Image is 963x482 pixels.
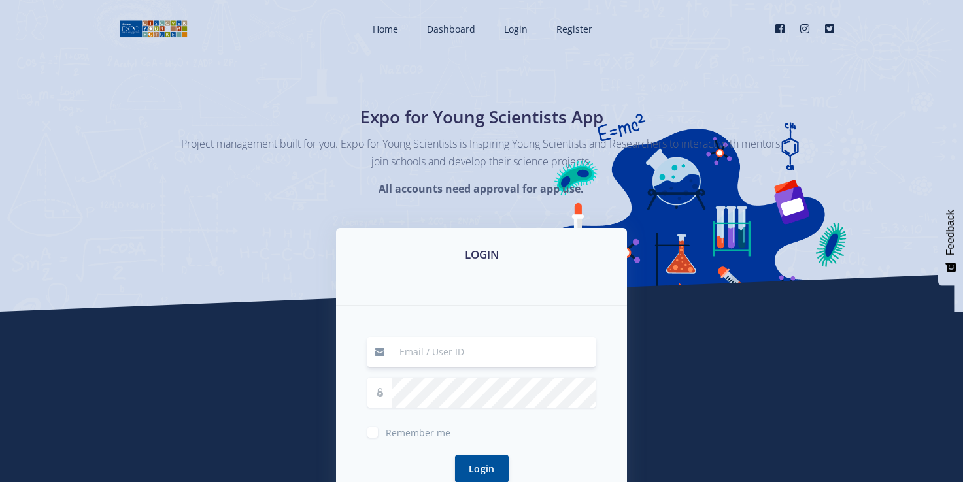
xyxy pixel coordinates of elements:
strong: All accounts need approval for app use. [379,182,584,196]
a: Register [543,12,603,46]
span: Login [504,23,528,35]
span: Dashboard [427,23,475,35]
h1: Expo for Young Scientists App [243,104,720,130]
a: Login [491,12,538,46]
img: logo01.png [119,19,188,39]
span: Feedback [945,210,956,255]
p: Project management built for you. Expo for Young Scientists is Inspiring Young Scientists and Res... [181,135,783,170]
span: Home [373,23,398,35]
span: Remember me [386,426,450,439]
h3: LOGIN [352,246,611,263]
input: Email / User ID [392,337,596,367]
button: Feedback - Show survey [938,197,963,285]
a: Home [360,12,409,46]
a: Dashboard [414,12,486,46]
span: Register [556,23,592,35]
